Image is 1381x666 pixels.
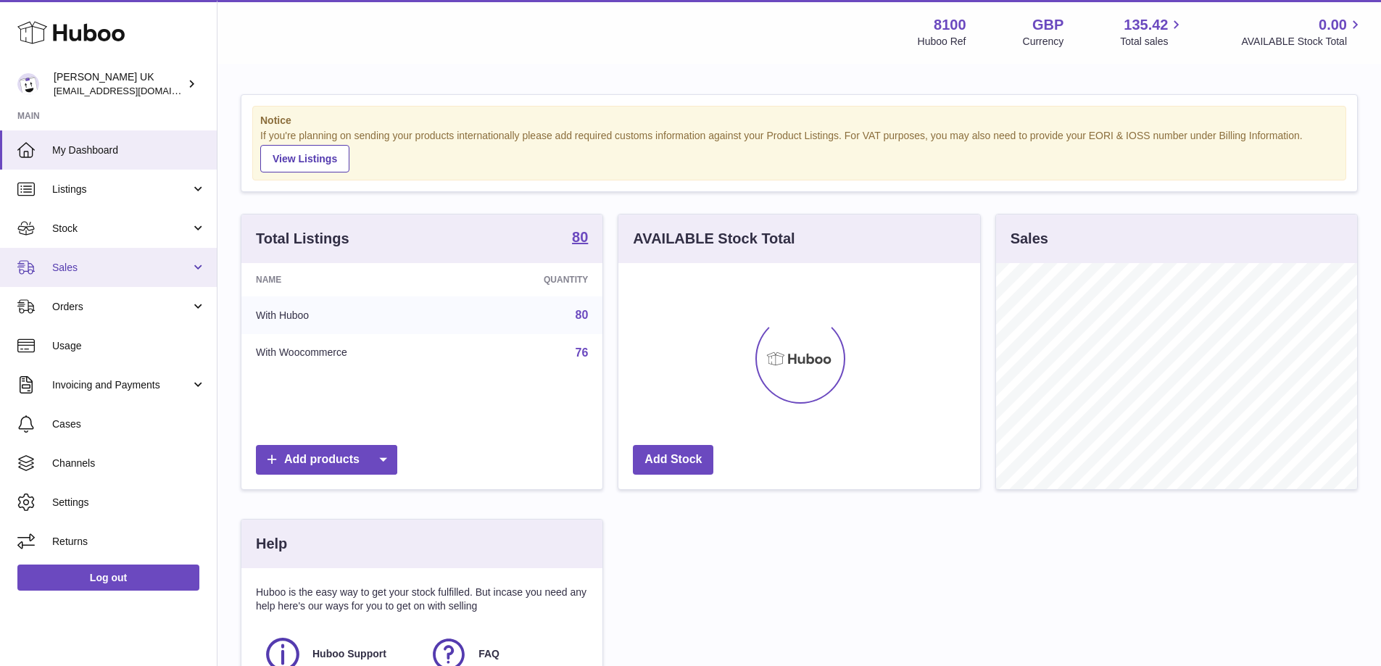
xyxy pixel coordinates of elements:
strong: 8100 [934,15,966,35]
span: My Dashboard [52,143,206,157]
span: Stock [52,222,191,236]
div: If you're planning on sending your products internationally please add required customs informati... [260,129,1338,172]
a: 80 [572,230,588,247]
span: 135.42 [1124,15,1168,35]
span: Invoicing and Payments [52,378,191,392]
th: Name [241,263,465,296]
span: Huboo Support [312,647,386,661]
span: Listings [52,183,191,196]
strong: GBP [1032,15,1063,35]
h3: Total Listings [256,229,349,249]
a: View Listings [260,145,349,172]
span: [EMAIL_ADDRESS][DOMAIN_NAME] [54,85,213,96]
a: 76 [576,346,589,359]
strong: Notice [260,114,1338,128]
h3: Help [256,534,287,554]
strong: 80 [572,230,588,244]
a: 80 [576,309,589,321]
a: Add products [256,445,397,475]
a: 135.42 Total sales [1120,15,1185,49]
span: Cases [52,417,206,431]
th: Quantity [465,263,602,296]
a: Log out [17,565,199,591]
h3: AVAILABLE Stock Total [633,229,795,249]
span: Orders [52,300,191,314]
span: Total sales [1120,35,1185,49]
div: [PERSON_NAME] UK [54,70,184,98]
span: Returns [52,535,206,549]
span: Settings [52,496,206,509]
span: AVAILABLE Stock Total [1241,35,1364,49]
span: Usage [52,339,206,353]
td: With Huboo [241,296,465,334]
a: Add Stock [633,445,713,475]
span: Channels [52,457,206,470]
td: With Woocommerce [241,334,465,372]
h3: Sales [1011,229,1048,249]
div: Currency [1023,35,1064,49]
div: Huboo Ref [918,35,966,49]
span: Sales [52,261,191,275]
a: 0.00 AVAILABLE Stock Total [1241,15,1364,49]
p: Huboo is the easy way to get your stock fulfilled. But incase you need any help here's our ways f... [256,586,588,613]
img: emotion88hk@gmail.com [17,73,39,95]
span: 0.00 [1319,15,1347,35]
span: FAQ [478,647,499,661]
